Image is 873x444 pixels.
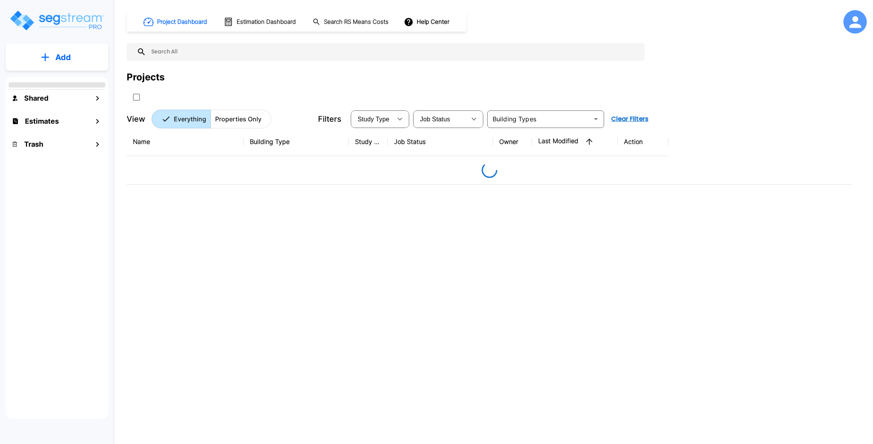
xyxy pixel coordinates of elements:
div: Select [352,108,392,130]
th: Study Type [349,128,388,156]
button: Help Center [402,14,452,29]
button: Search RS Means Costs [309,14,393,30]
h1: Estimation Dashboard [237,18,296,27]
h1: Project Dashboard [157,18,207,27]
th: Last Modified [532,128,618,156]
th: Owner [493,128,532,156]
h1: Trash [24,139,43,149]
th: Job Status [388,128,493,156]
button: SelectAll [129,89,144,105]
h1: Search RS Means Costs [324,18,389,27]
button: Everything [152,110,211,128]
p: Filters [318,113,341,125]
th: Building Type [244,128,349,156]
button: Clear Filters [608,111,652,127]
button: Project Dashboard [140,13,211,30]
p: Properties Only [215,114,262,124]
input: Building Types [490,114,589,124]
button: Properties Only [210,110,271,128]
div: Select [415,108,466,130]
div: Platform [152,110,271,128]
button: Estimation Dashboard [221,14,300,30]
button: Add [5,46,108,69]
button: Open [590,114,601,124]
img: Logo [9,9,104,32]
th: Action [618,128,668,156]
span: Job Status [420,116,450,123]
div: Projects [127,70,164,84]
p: Everything [174,114,206,124]
input: Search All [146,43,641,61]
h1: Estimates [25,116,59,126]
h1: Shared [24,93,48,103]
th: Name [127,128,244,156]
p: Add [55,52,71,63]
p: View [127,113,145,125]
span: Study Type [358,116,389,123]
